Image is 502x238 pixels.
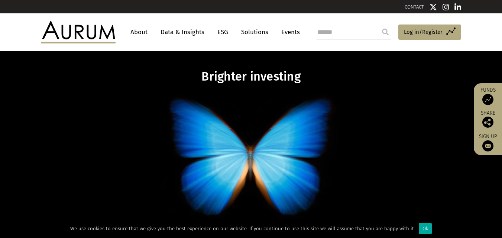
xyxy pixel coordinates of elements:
[127,25,151,39] a: About
[108,69,395,84] h1: Brighter investing
[477,87,498,105] a: Funds
[454,3,461,11] img: Linkedin icon
[378,25,393,39] input: Submit
[214,25,232,39] a: ESG
[278,25,300,39] a: Events
[404,27,443,36] span: Log in/Register
[419,223,432,234] div: Ok
[482,140,493,151] img: Sign up to our newsletter
[398,25,461,40] a: Log in/Register
[482,94,493,105] img: Access Funds
[237,25,272,39] a: Solutions
[430,3,437,11] img: Twitter icon
[157,25,208,39] a: Data & Insights
[443,3,449,11] img: Instagram icon
[477,133,498,151] a: Sign up
[482,117,493,128] img: Share this post
[405,4,424,10] a: CONTACT
[41,21,116,43] img: Aurum
[477,111,498,128] div: Share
